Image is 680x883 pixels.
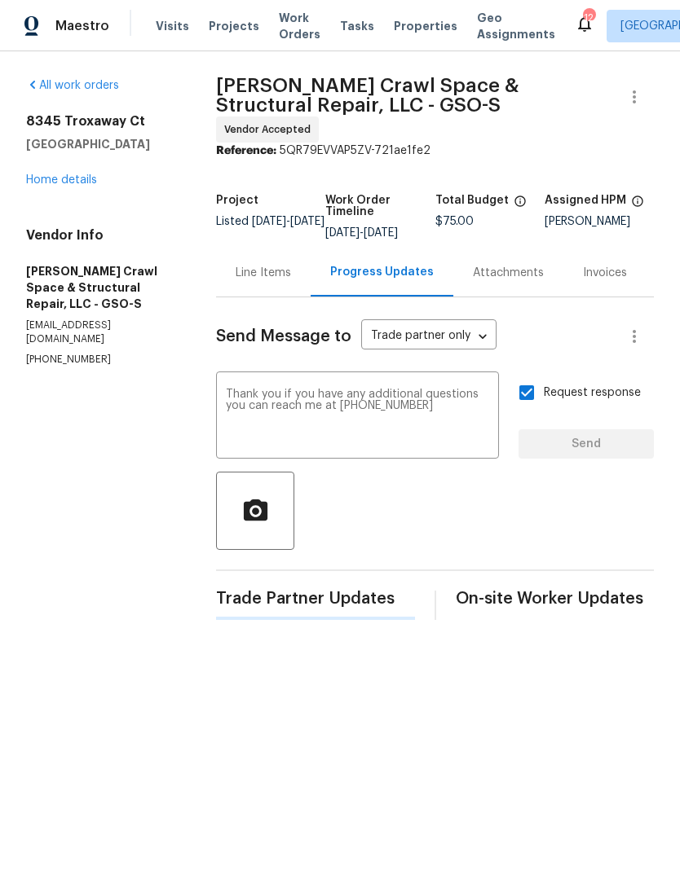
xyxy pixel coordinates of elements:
textarea: Thank you if you have any additional questions you can reach me at [PHONE_NUMBER] [226,389,489,446]
div: Progress Updates [330,264,434,280]
span: [DATE] [252,216,286,227]
h5: Total Budget [435,195,509,206]
a: Home details [26,174,97,186]
span: Listed [216,216,325,227]
span: Request response [544,384,641,402]
span: Properties [394,18,457,34]
div: [PERSON_NAME] [545,216,654,227]
h5: [PERSON_NAME] Crawl Space & Structural Repair, LLC - GSO-S [26,263,177,312]
h4: Vendor Info [26,227,177,244]
span: - [325,227,398,239]
span: Trade Partner Updates [216,591,414,607]
div: Line Items [236,265,291,281]
span: Work Orders [279,10,320,42]
span: Visits [156,18,189,34]
span: Maestro [55,18,109,34]
h5: Project [216,195,258,206]
h5: Assigned HPM [545,195,626,206]
span: On-site Worker Updates [456,591,654,607]
div: 5QR79EVVAP5ZV-721ae1fe2 [216,143,654,159]
div: Invoices [583,265,627,281]
span: [DATE] [290,216,325,227]
div: Trade partner only [361,323,497,350]
span: Tasks [340,20,374,32]
span: $75.00 [435,216,474,227]
span: [PERSON_NAME] Crawl Space & Structural Repair, LLC - GSO-S [216,76,519,115]
b: Reference: [216,145,276,156]
p: [PHONE_NUMBER] [26,353,177,367]
h5: Work Order Timeline [325,195,435,217]
span: Geo Assignments [477,10,555,42]
a: All work orders [26,80,119,91]
span: [DATE] [325,227,360,239]
span: Send Message to [216,328,351,345]
div: Attachments [473,265,544,281]
span: Projects [209,18,259,34]
p: [EMAIL_ADDRESS][DOMAIN_NAME] [26,318,177,346]
span: The hpm assigned to this work order. [631,195,644,216]
span: Vendor Accepted [224,121,317,138]
div: 12 [583,10,594,26]
span: The total cost of line items that have been proposed by Opendoor. This sum includes line items th... [514,195,527,216]
h2: 8345 Troxaway Ct [26,113,177,130]
span: [DATE] [364,227,398,239]
h5: [GEOGRAPHIC_DATA] [26,136,177,152]
span: - [252,216,325,227]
